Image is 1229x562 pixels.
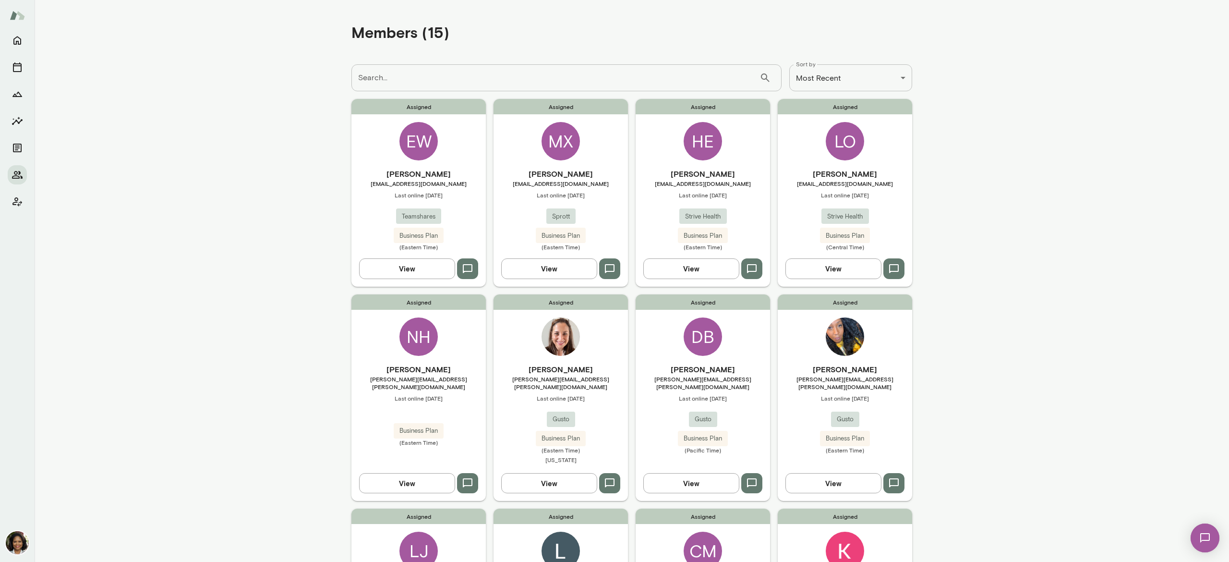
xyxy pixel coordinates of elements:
[684,122,722,160] div: HE
[636,446,770,454] span: (Pacific Time)
[494,375,628,391] span: [PERSON_NAME][EMAIL_ADDRESS][PERSON_NAME][DOMAIN_NAME]
[351,375,486,391] span: [PERSON_NAME][EMAIL_ADDRESS][PERSON_NAME][DOMAIN_NAME]
[351,364,486,375] h6: [PERSON_NAME]
[778,243,912,251] span: (Central Time)
[826,122,864,160] div: LO
[547,415,575,424] span: Gusto
[636,243,770,251] span: (Eastern Time)
[826,318,864,356] img: Shannon Vick
[494,243,628,251] span: (Eastern Time)
[821,212,869,221] span: Strive Health
[542,122,580,160] div: MX
[494,364,628,375] h6: [PERSON_NAME]
[10,6,25,24] img: Mento
[494,99,628,114] span: Assigned
[501,473,597,493] button: View
[636,99,770,114] span: Assigned
[8,165,27,184] button: Members
[636,168,770,180] h6: [PERSON_NAME]
[536,434,586,443] span: Business Plan
[399,122,438,160] div: EW
[8,111,27,131] button: Insights
[542,318,580,356] img: Rachel Kaplowitz
[494,509,628,524] span: Assigned
[636,180,770,187] span: [EMAIL_ADDRESS][DOMAIN_NAME]
[789,64,912,91] div: Most Recent
[494,294,628,310] span: Assigned
[778,509,912,524] span: Assigned
[351,180,486,187] span: [EMAIL_ADDRESS][DOMAIN_NAME]
[831,415,859,424] span: Gusto
[351,99,486,114] span: Assigned
[778,191,912,199] span: Last online [DATE]
[351,23,449,41] h4: Members (15)
[351,509,486,524] span: Assigned
[678,434,728,443] span: Business Plan
[351,191,486,199] span: Last online [DATE]
[689,415,717,424] span: Gusto
[351,168,486,180] h6: [PERSON_NAME]
[785,258,881,279] button: View
[396,212,441,221] span: Teamshares
[796,60,816,68] label: Sort by
[494,446,628,454] span: (Eastern Time)
[351,439,486,446] span: (Eastern Time)
[359,473,455,493] button: View
[8,192,27,211] button: Client app
[636,394,770,402] span: Last online [DATE]
[545,456,577,463] span: [US_STATE]
[678,231,728,241] span: Business Plan
[501,258,597,279] button: View
[8,58,27,77] button: Sessions
[8,31,27,50] button: Home
[399,318,438,356] div: NH
[778,294,912,310] span: Assigned
[636,375,770,391] span: [PERSON_NAME][EMAIL_ADDRESS][PERSON_NAME][DOMAIN_NAME]
[778,446,912,454] span: (Eastern Time)
[820,434,870,443] span: Business Plan
[820,231,870,241] span: Business Plan
[636,191,770,199] span: Last online [DATE]
[546,212,576,221] span: Sprott
[351,294,486,310] span: Assigned
[636,294,770,310] span: Assigned
[778,99,912,114] span: Assigned
[778,375,912,391] span: [PERSON_NAME][EMAIL_ADDRESS][PERSON_NAME][DOMAIN_NAME]
[643,473,739,493] button: View
[351,394,486,402] span: Last online [DATE]
[8,85,27,104] button: Growth Plan
[494,180,628,187] span: [EMAIL_ADDRESS][DOMAIN_NAME]
[8,138,27,158] button: Documents
[394,231,444,241] span: Business Plan
[536,231,586,241] span: Business Plan
[778,180,912,187] span: [EMAIL_ADDRESS][DOMAIN_NAME]
[778,394,912,402] span: Last online [DATE]
[494,168,628,180] h6: [PERSON_NAME]
[494,191,628,199] span: Last online [DATE]
[359,258,455,279] button: View
[684,318,722,356] div: DB
[351,243,486,251] span: (Eastern Time)
[394,426,444,436] span: Business Plan
[6,531,29,554] img: Cheryl Mills
[636,509,770,524] span: Assigned
[643,258,739,279] button: View
[494,394,628,402] span: Last online [DATE]
[778,168,912,180] h6: [PERSON_NAME]
[679,212,727,221] span: Strive Health
[785,473,881,493] button: View
[778,364,912,375] h6: [PERSON_NAME]
[636,364,770,375] h6: [PERSON_NAME]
